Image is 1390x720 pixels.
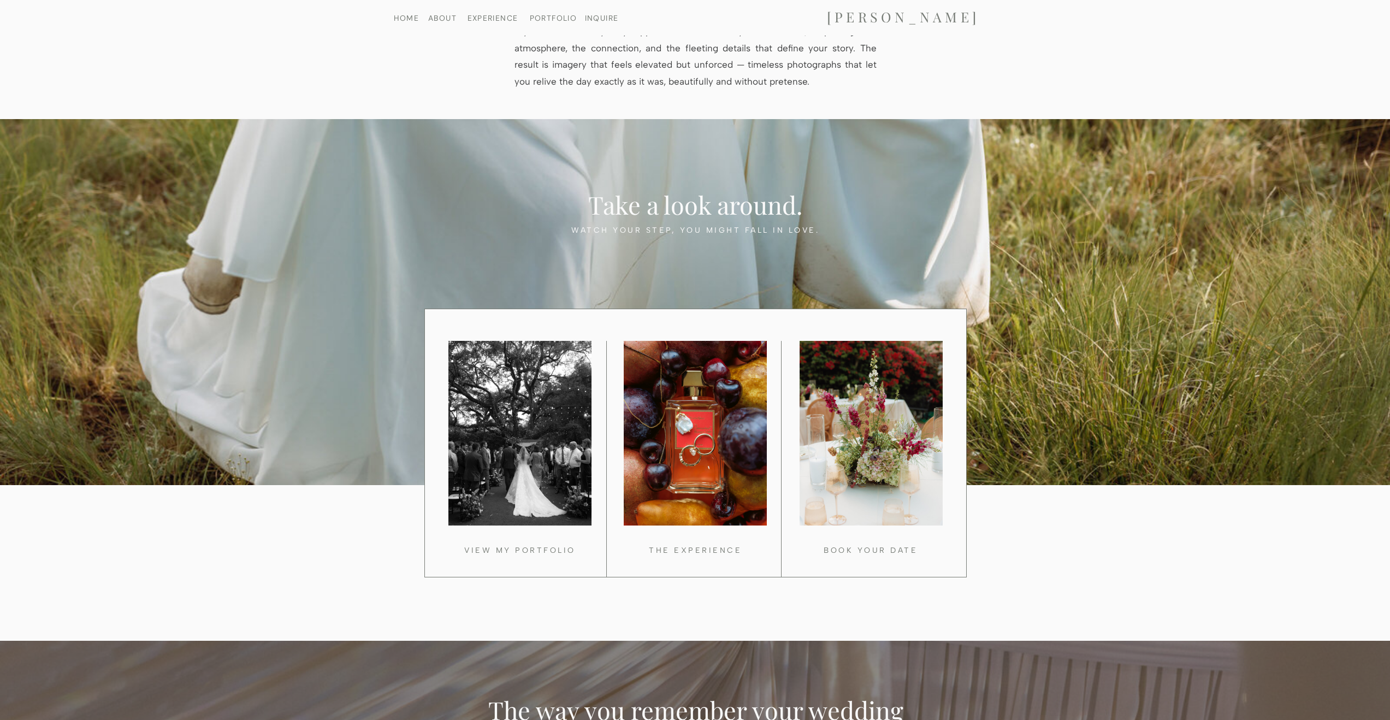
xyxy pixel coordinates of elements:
[582,14,622,21] a: INQUIRE
[378,14,435,21] a: HOME
[561,223,830,234] h3: WATCH YOUR STEP, YOU MIGHT FALL IN LOVE.
[415,14,471,21] a: ABOUT
[522,190,868,223] h2: Take a look around.
[614,544,777,554] a: THE EXPERIENCE
[465,14,521,21] a: EXPERIENCE
[789,544,953,554] a: BOOK YOUR DATE
[525,14,582,21] a: PORTFOLIO
[439,544,602,554] a: VIEW MY PORTFOLIO
[794,9,1013,27] a: [PERSON_NAME]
